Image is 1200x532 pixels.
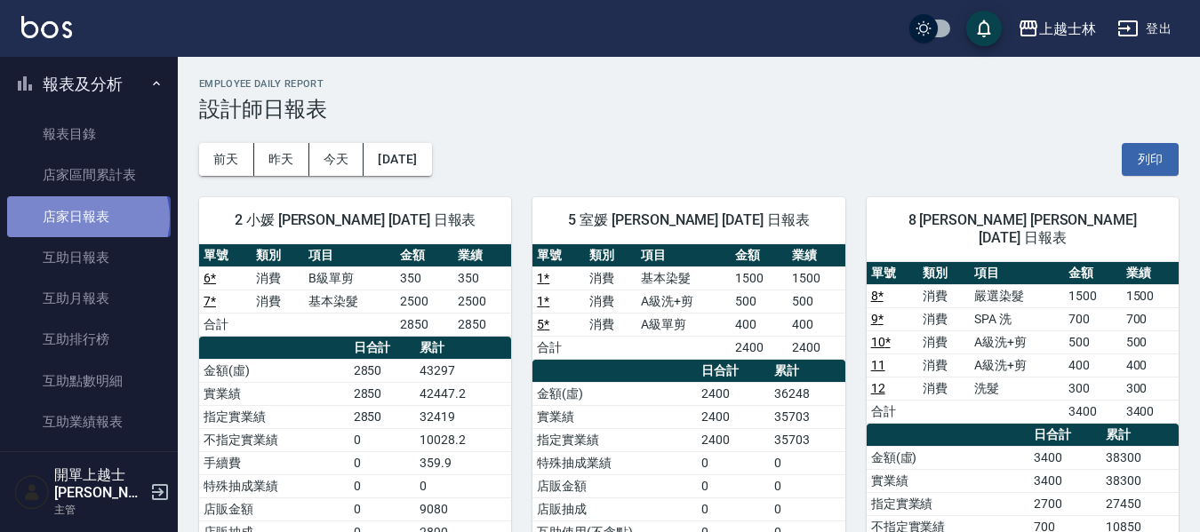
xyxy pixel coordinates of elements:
[867,469,1029,492] td: 實業績
[252,244,304,267] th: 類別
[697,405,770,428] td: 2400
[220,211,490,229] span: 2 小媛 [PERSON_NAME] [DATE] 日報表
[349,382,415,405] td: 2850
[199,78,1179,90] h2: Employee Daily Report
[199,244,252,267] th: 單號
[7,196,171,237] a: 店家日報表
[867,262,1179,424] table: a dense table
[415,497,511,520] td: 9080
[453,266,511,290] td: 350
[7,114,171,155] a: 報表目錄
[788,244,844,267] th: 業績
[770,360,845,383] th: 累計
[731,244,788,267] th: 金額
[415,382,511,405] td: 42447.2
[1122,353,1179,377] td: 400
[1122,400,1179,423] td: 3400
[788,313,844,336] td: 400
[1122,143,1179,176] button: 列印
[453,313,511,336] td: 2850
[1039,18,1096,40] div: 上越士林
[1064,262,1121,285] th: 金額
[1101,469,1179,492] td: 38300
[1029,492,1101,515] td: 2700
[788,290,844,313] td: 500
[770,451,845,474] td: 0
[396,244,453,267] th: 金額
[532,405,697,428] td: 實業績
[731,266,788,290] td: 1500
[199,143,254,176] button: 前天
[396,313,453,336] td: 2850
[14,474,50,510] img: Person
[364,143,431,176] button: [DATE]
[1122,284,1179,307] td: 1500
[731,336,788,359] td: 2400
[396,290,453,313] td: 2500
[867,262,918,285] th: 單號
[199,359,349,382] td: 金額(虛)
[770,382,845,405] td: 36248
[731,290,788,313] td: 500
[585,244,636,267] th: 類別
[7,401,171,442] a: 互助業績報表
[532,336,584,359] td: 合計
[199,497,349,520] td: 店販金額
[7,155,171,195] a: 店家區間累計表
[697,451,770,474] td: 0
[585,313,636,336] td: 消費
[199,97,1179,122] h3: 設計師日報表
[970,262,1064,285] th: 項目
[199,428,349,451] td: 不指定實業績
[918,284,970,307] td: 消費
[309,143,364,176] button: 今天
[349,497,415,520] td: 0
[1029,469,1101,492] td: 3400
[867,492,1029,515] td: 指定實業績
[532,451,697,474] td: 特殊抽成業績
[970,330,1064,353] td: A級洗+剪
[918,353,970,377] td: 消費
[970,377,1064,400] td: 洗髮
[304,244,396,267] th: 項目
[532,497,697,520] td: 店販抽成
[731,313,788,336] td: 400
[697,382,770,405] td: 2400
[918,307,970,330] td: 消費
[453,290,511,313] td: 2500
[349,405,415,428] td: 2850
[349,451,415,474] td: 0
[304,290,396,313] td: 基本染髮
[697,428,770,451] td: 2400
[636,266,731,290] td: 基本染髮
[7,278,171,319] a: 互助月報表
[7,237,171,278] a: 互助日報表
[349,474,415,497] td: 0
[252,290,304,313] td: 消費
[1011,11,1103,47] button: 上越士林
[453,244,511,267] th: 業績
[349,337,415,360] th: 日合計
[1064,400,1121,423] td: 3400
[697,474,770,497] td: 0
[1064,377,1121,400] td: 300
[788,266,844,290] td: 1500
[7,442,171,483] a: 全店業績分析表
[970,307,1064,330] td: SPA 洗
[585,290,636,313] td: 消費
[199,405,349,428] td: 指定實業績
[532,474,697,497] td: 店販金額
[415,337,511,360] th: 累計
[199,313,252,336] td: 合計
[585,266,636,290] td: 消費
[554,211,823,229] span: 5 室媛 [PERSON_NAME] [DATE] 日報表
[1101,446,1179,469] td: 38300
[199,382,349,405] td: 實業績
[888,211,1157,247] span: 8 [PERSON_NAME] [PERSON_NAME] [DATE] 日報表
[871,381,885,395] a: 12
[970,284,1064,307] td: 嚴選染髮
[254,143,309,176] button: 昨天
[871,358,885,372] a: 11
[415,405,511,428] td: 32419
[918,330,970,353] td: 消費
